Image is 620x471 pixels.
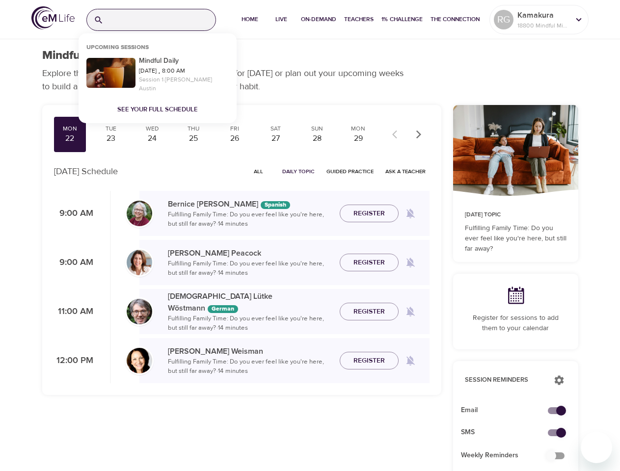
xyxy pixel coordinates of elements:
[243,164,274,179] button: All
[54,256,93,269] p: 9:00 AM
[58,125,82,133] div: Mon
[465,313,566,334] p: Register for sessions to add them to your calendar
[54,165,118,178] p: [DATE] Schedule
[465,375,544,385] p: Session Reminders
[381,164,430,179] button: Ask a Teacher
[127,299,152,324] img: Christian%20L%C3%BCtke%20W%C3%B6stmann.png
[340,303,399,321] button: Register
[181,125,206,133] div: Thu
[222,133,247,144] div: 26
[278,164,319,179] button: Daily Topic
[99,125,123,133] div: Tue
[168,314,332,333] p: Fulfilling Family Time: Do you ever feel like you're here, but still far away? · 14 minutes
[305,125,329,133] div: Sun
[517,21,569,30] p: 18800 Mindful Minutes
[353,306,385,318] span: Register
[54,354,93,367] p: 12:00 PM
[344,14,374,25] span: Teachers
[346,125,371,133] div: Mon
[517,9,569,21] p: Kamakura
[168,198,332,210] p: Bernice [PERSON_NAME]
[270,14,293,25] span: Live
[353,208,385,220] span: Register
[54,207,93,220] p: 9:00 AM
[139,66,229,75] p: [DATE] ¸ 8:00 AM
[140,125,164,133] div: Wed
[353,257,385,269] span: Register
[168,357,332,376] p: Fulfilling Family Time: Do you ever feel like you're here, but still far away? · 14 minutes
[340,205,399,223] button: Register
[99,133,123,144] div: 23
[340,352,399,370] button: Register
[168,247,332,259] p: [PERSON_NAME] Peacock
[42,49,165,63] h1: Mindful Daily Schedule
[461,450,555,461] span: Weekly Reminders
[465,223,566,254] p: Fulfilling Family Time: Do you ever feel like you're here, but still far away?
[108,9,216,30] input: Find programs, teachers, etc...
[381,14,423,25] span: 1% Challenge
[323,164,377,179] button: Guided Practice
[127,250,152,275] img: Susan_Peacock-min.jpg
[581,432,612,463] iframe: Button to launch messaging window
[127,348,152,373] img: Laurie_Weisman-min.jpg
[54,305,93,318] p: 11:00 AM
[399,349,422,372] span: Remind me when a class goes live every Monday at 12:00 PM
[301,14,336,25] span: On-Demand
[168,210,332,229] p: Fulfilling Family Time: Do you ever feel like you're here, but still far away? · 14 minutes
[399,251,422,274] span: Remind me when a class goes live every Monday at 9:00 AM
[340,254,399,272] button: Register
[305,133,329,144] div: 28
[79,44,157,56] div: Upcoming Sessions
[264,133,288,144] div: 27
[353,355,385,367] span: Register
[399,202,422,225] span: Remind me when a class goes live every Monday at 9:00 AM
[238,14,262,25] span: Home
[86,58,135,88] img: mindful-daily.jpg
[461,427,555,438] span: SMS
[399,300,422,323] span: Remind me when a class goes live every Monday at 11:00 AM
[346,133,371,144] div: 29
[461,405,555,416] span: Email
[140,133,164,144] div: 24
[247,167,270,176] span: All
[222,125,247,133] div: Fri
[326,167,374,176] span: Guided Practice
[139,75,229,93] p: Session 1 · [PERSON_NAME] Austin
[282,167,315,176] span: Daily Topic
[494,10,513,29] div: RG
[431,14,480,25] span: The Connection
[168,259,332,278] p: Fulfilling Family Time: Do you ever feel like you're here, but still far away? · 14 minutes
[181,133,206,144] div: 25
[58,133,82,144] div: 22
[139,56,229,66] p: Mindful Daily
[168,345,332,357] p: [PERSON_NAME] Weisman
[261,201,290,209] div: The episodes in this programs will be in Spanish
[42,67,410,93] p: Explore the expert-led, brief mindfulness sessions for [DATE] or plan out your upcoming weeks to ...
[117,104,198,115] button: See your full schedule
[465,210,566,219] p: [DATE] Topic
[264,125,288,133] div: Sat
[208,305,238,313] div: The episodes in this programs will be in German
[31,6,75,29] img: logo
[168,290,332,314] p: [DEMOGRAPHIC_DATA] Lütke Wöstmann
[385,167,426,176] span: Ask a Teacher
[127,201,152,226] img: Bernice_Moore_min.jpg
